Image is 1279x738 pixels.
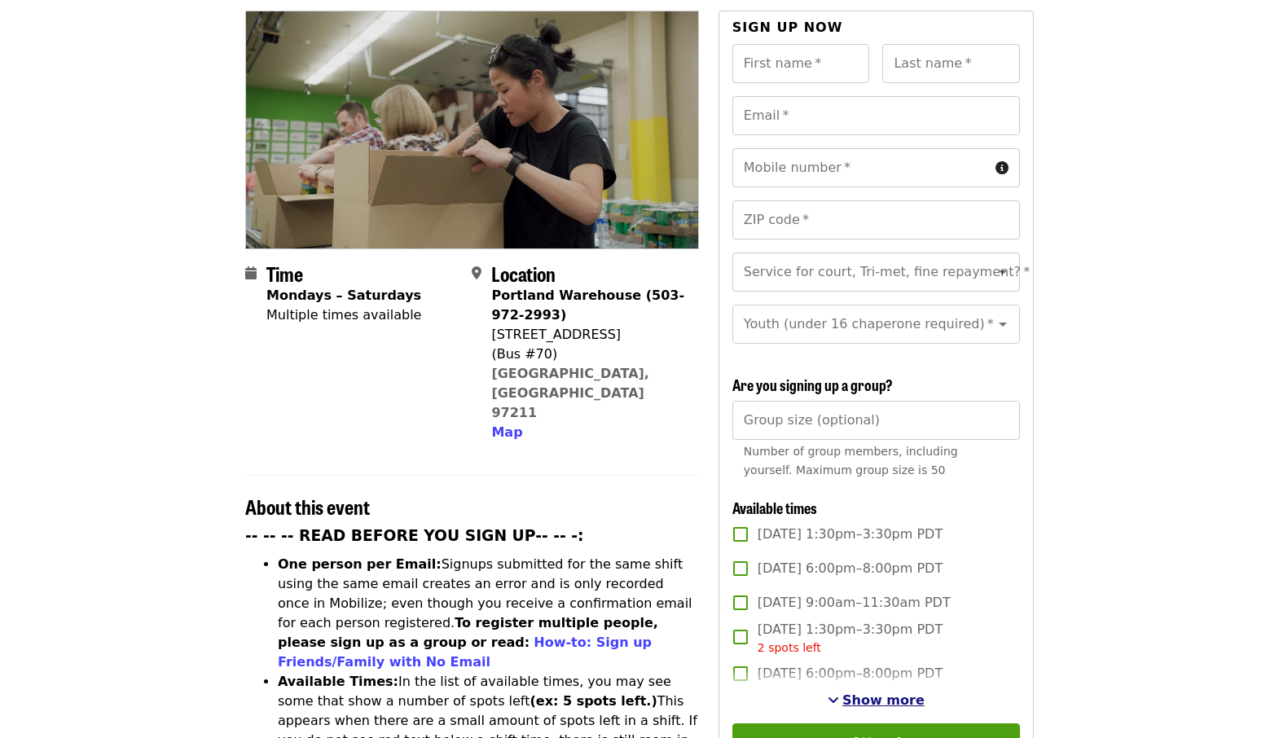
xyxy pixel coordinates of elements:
span: [DATE] 1:30pm–3:30pm PDT [758,525,943,544]
button: Open [991,313,1014,336]
div: (Bus #70) [491,345,685,364]
i: calendar icon [245,266,257,281]
span: Show more [842,692,925,708]
button: Map [491,423,522,442]
strong: Portland Warehouse (503-972-2993) [491,288,684,323]
i: circle-info icon [996,160,1009,176]
button: Open [991,261,1014,283]
strong: -- -- -- READ BEFORE YOU SIGN UP-- -- -: [245,527,584,544]
span: [DATE] 9:00am–11:30am PDT [758,593,951,613]
input: [object Object] [732,401,1020,440]
input: ZIP code [732,200,1020,239]
span: About this event [245,492,370,521]
strong: (ex: 5 spots left.) [530,693,657,709]
input: Mobile number [732,148,989,187]
span: [DATE] 1:30pm–3:30pm PDT [758,620,943,657]
span: Number of group members, including yourself. Maximum group size is 50 [744,445,958,477]
li: Signups submitted for the same shift using the same email creates an error and is only recorded o... [278,555,699,672]
span: Map [491,424,522,440]
div: [STREET_ADDRESS] [491,325,685,345]
div: Multiple times available [266,305,421,325]
input: Email [732,96,1020,135]
span: Are you signing up a group? [732,374,893,395]
strong: Available Times: [278,674,398,689]
a: [GEOGRAPHIC_DATA], [GEOGRAPHIC_DATA] 97211 [491,366,649,420]
strong: To register multiple people, please sign up as a group or read: [278,615,658,650]
span: Available times [732,497,817,518]
input: First name [732,44,870,83]
button: See more timeslots [828,691,925,710]
a: How-to: Sign up Friends/Family with No Email [278,635,652,670]
strong: Mondays – Saturdays [266,288,421,303]
span: Location [491,259,556,288]
span: [DATE] 6:00pm–8:00pm PDT [758,559,943,578]
span: Time [266,259,303,288]
input: Last name [882,44,1020,83]
span: [DATE] 6:00pm–8:00pm PDT [758,664,943,683]
span: 2 spots left [758,641,821,654]
strong: One person per Email: [278,556,442,572]
i: map-marker-alt icon [472,266,481,281]
span: Sign up now [732,20,843,35]
img: Oct/Nov/Dec - Portland: Repack/Sort (age 8+) organized by Oregon Food Bank [246,11,698,248]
